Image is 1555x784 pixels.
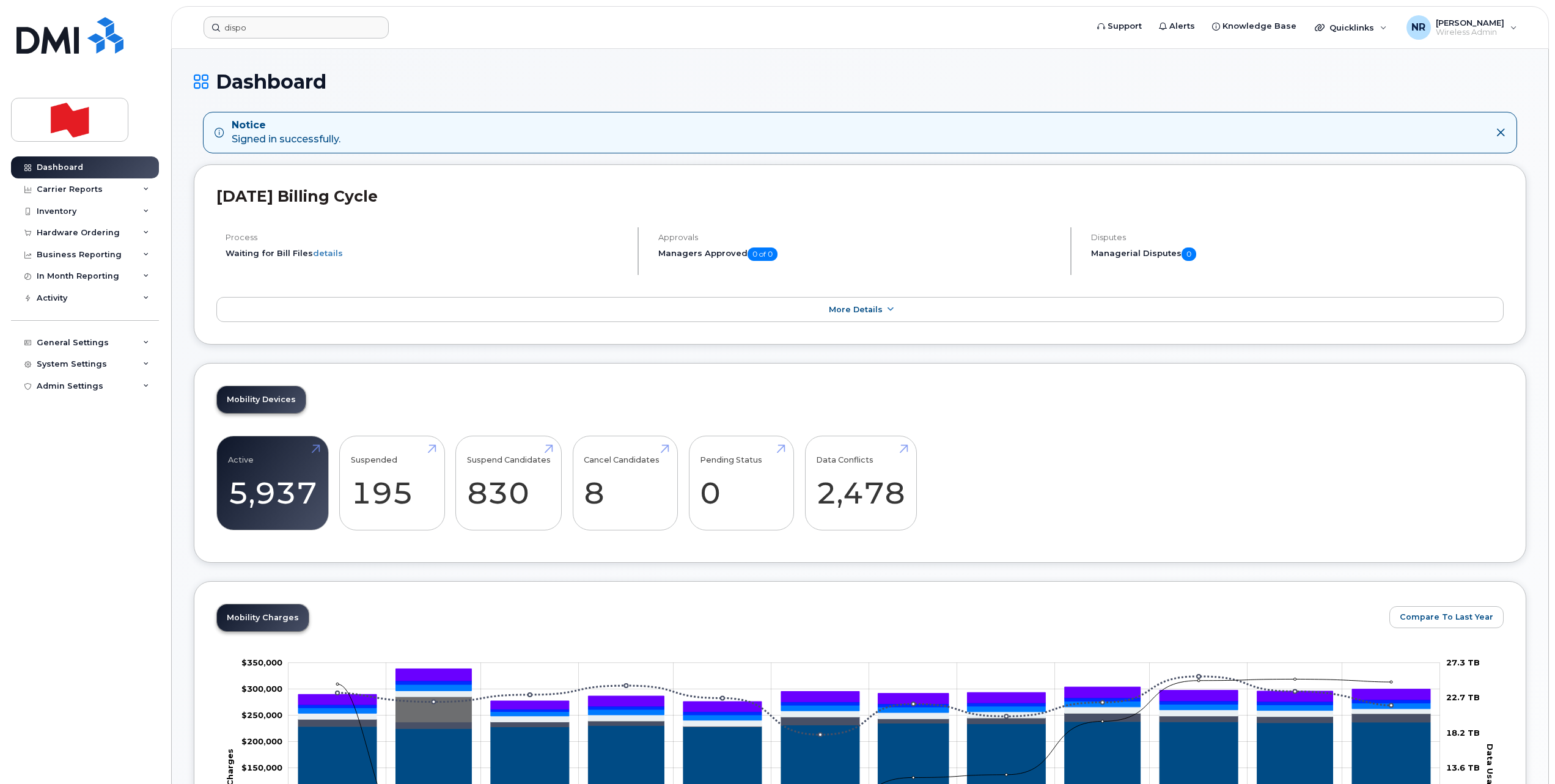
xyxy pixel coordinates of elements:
[232,119,340,133] strong: Notice
[298,669,1430,712] g: QST
[1389,606,1504,628] button: Compare To Last Year
[241,736,282,746] g: $0
[241,684,282,694] tspan: $300,000
[700,443,782,524] a: Pending Status 0
[313,248,343,258] a: details
[658,233,1060,242] h4: Approvals
[241,658,282,667] tspan: $350,000
[816,443,905,524] a: Data Conflicts 2,478
[241,736,282,746] tspan: $200,000
[298,713,1430,728] g: Roaming
[829,305,883,314] span: More Details
[228,443,317,524] a: Active 5,937
[748,247,777,261] span: 0 of 0
[226,247,627,259] li: Waiting for Bill Files
[217,604,309,631] a: Mobility Charges
[1091,247,1504,261] h5: Managerial Disputes
[217,386,306,413] a: Mobility Devices
[658,247,1060,261] h5: Managers Approved
[1446,728,1480,738] tspan: 18.2 TB
[226,233,627,242] h4: Process
[241,658,282,667] g: $0
[241,710,282,720] tspan: $250,000
[1400,611,1493,623] span: Compare To Last Year
[1446,763,1480,772] tspan: 13.6 TB
[1446,692,1480,702] tspan: 22.7 TB
[467,443,551,524] a: Suspend Candidates 830
[194,71,1526,92] h1: Dashboard
[1091,233,1504,242] h4: Disputes
[241,684,282,694] g: $0
[1182,247,1196,261] span: 0
[584,443,666,524] a: Cancel Candidates 8
[232,119,340,147] div: Signed in successfully.
[241,763,282,772] tspan: $150,000
[241,763,282,772] g: $0
[1446,658,1480,667] tspan: 27.3 TB
[216,187,1504,205] h2: [DATE] Billing Cycle
[241,710,282,720] g: $0
[351,443,433,524] a: Suspended 195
